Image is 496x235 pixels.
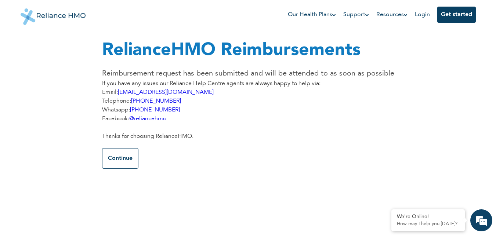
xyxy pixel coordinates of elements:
[118,89,214,95] a: [EMAIL_ADDRESS][DOMAIN_NAME]
[14,37,30,55] img: d_794563401_company_1708531726252_794563401
[131,98,181,104] a: [PHONE_NUMBER]
[4,171,140,197] textarea: Type your message and hit 'Enter'
[376,10,408,19] a: Resources
[343,10,369,19] a: Support
[397,221,459,227] p: How may I help you today?
[102,148,138,169] button: Continue
[102,37,394,64] h1: RelianceHMO Reimbursements
[397,214,459,220] div: We're Online!
[130,107,180,113] a: [PHONE_NUMBER]
[437,7,476,23] button: Get started
[72,197,140,220] div: FAQs
[38,41,123,51] div: Chat with us now
[415,12,430,18] a: Login
[102,79,394,141] p: If you have any issues our Reliance Help Centre agents are always happy to help via: Email: Telep...
[43,78,101,152] span: We're online!
[288,10,336,19] a: Our Health Plans
[21,3,86,25] img: Reliance HMO's Logo
[129,116,166,122] a: @reliancehmo
[102,68,394,79] p: Reimbursement request has been submitted and will be attended to as soon as possible
[4,210,72,215] span: Conversation
[120,4,138,21] div: Minimize live chat window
